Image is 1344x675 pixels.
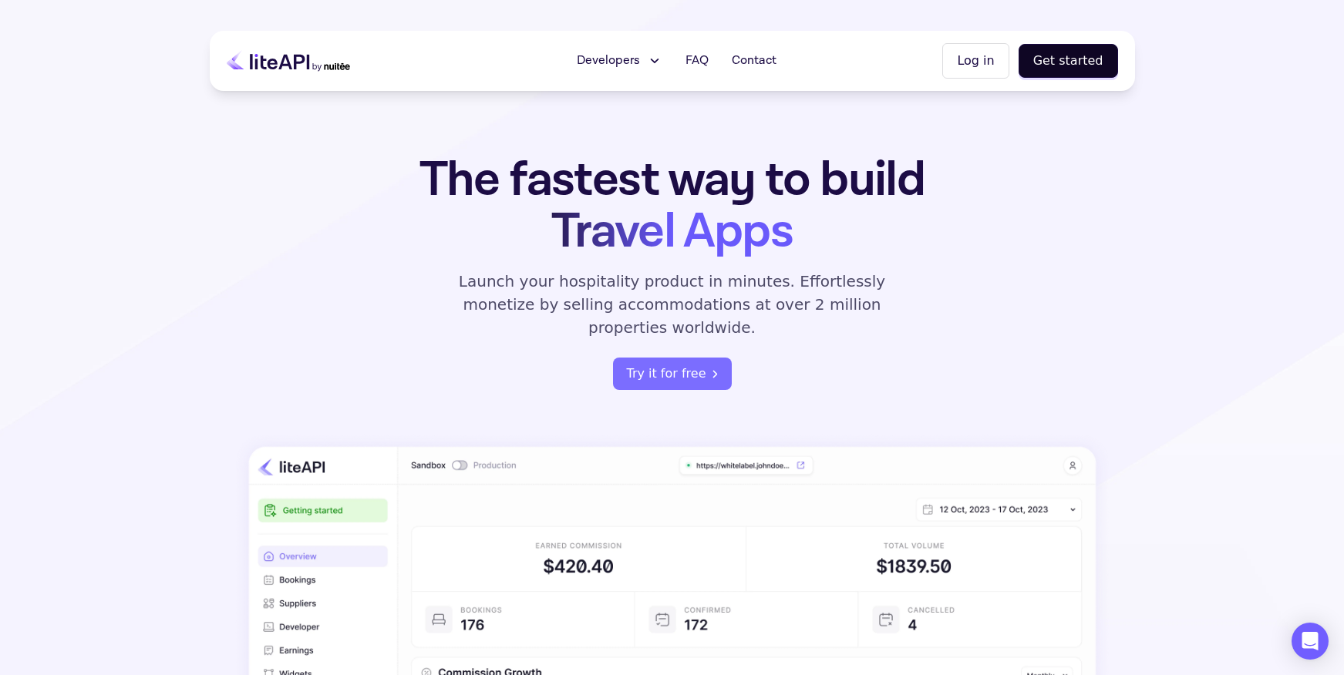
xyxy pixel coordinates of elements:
span: Contact [732,52,776,70]
button: Get started [1019,44,1118,78]
button: Developers [568,45,672,76]
div: Open Intercom Messenger [1292,623,1329,660]
button: Try it for free [613,358,732,390]
span: Developers [577,52,640,70]
p: Launch your hospitality product in minutes. Effortlessly monetize by selling accommodations at ov... [441,270,904,339]
a: Contact [723,45,786,76]
a: FAQ [676,45,718,76]
a: register [613,358,732,390]
button: Log in [942,43,1009,79]
span: Travel Apps [551,200,793,264]
span: FAQ [685,52,709,70]
h1: The fastest way to build [371,154,974,257]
